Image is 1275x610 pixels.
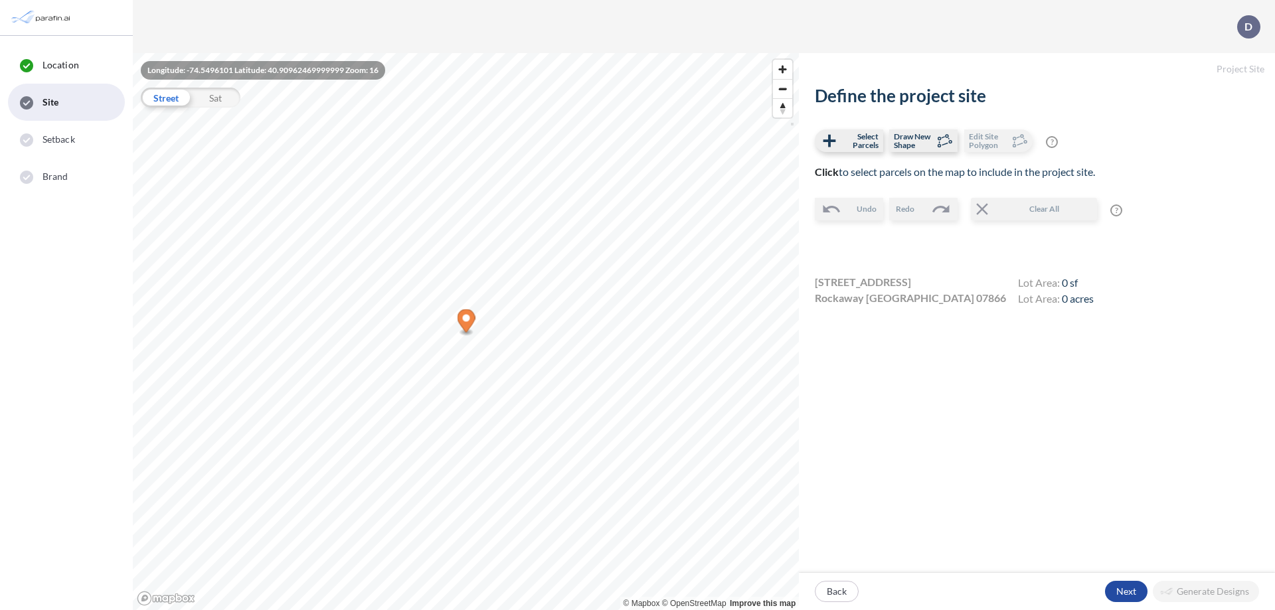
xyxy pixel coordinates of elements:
[773,80,792,98] span: Zoom out
[827,585,847,598] p: Back
[624,599,660,608] a: Mapbox
[889,198,958,220] button: Redo
[799,53,1275,86] h5: Project Site
[141,88,191,108] div: Street
[896,203,914,215] span: Redo
[1105,581,1147,602] button: Next
[773,60,792,79] button: Zoom in
[773,79,792,98] button: Zoom out
[992,203,1096,215] span: Clear All
[1116,585,1136,598] p: Next
[1062,276,1078,289] span: 0 sf
[971,198,1097,220] button: Clear All
[133,53,799,610] canvas: Map
[815,165,839,178] b: Click
[141,61,385,80] div: Longitude: -74.5496101 Latitude: 40.90962469999999 Zoom: 16
[773,98,792,117] button: Reset bearing to north
[42,170,68,183] span: Brand
[730,599,796,608] a: Improve this map
[894,132,933,149] span: Draw New Shape
[815,198,883,220] button: Undo
[1110,204,1122,216] span: ?
[815,290,1006,306] span: Rockaway [GEOGRAPHIC_DATA] 07866
[662,599,726,608] a: OpenStreetMap
[839,132,879,149] span: Select Parcels
[815,165,1095,178] span: to select parcels on the map to include in the project site.
[42,133,75,146] span: Setback
[1244,21,1252,33] p: D
[773,99,792,117] span: Reset bearing to north
[815,581,859,602] button: Back
[137,591,195,606] a: Mapbox homepage
[42,96,58,109] span: Site
[191,88,240,108] div: Sat
[1046,136,1058,148] span: ?
[815,274,911,290] span: [STREET_ADDRESS]
[10,5,74,30] img: Parafin
[1018,292,1094,308] h4: Lot Area:
[1018,276,1094,292] h4: Lot Area:
[42,58,79,72] span: Location
[857,203,877,215] span: Undo
[1062,292,1094,305] span: 0 acres
[815,86,1259,106] h2: Define the project site
[458,309,475,337] div: Map marker
[969,132,1008,149] span: Edit Site Polygon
